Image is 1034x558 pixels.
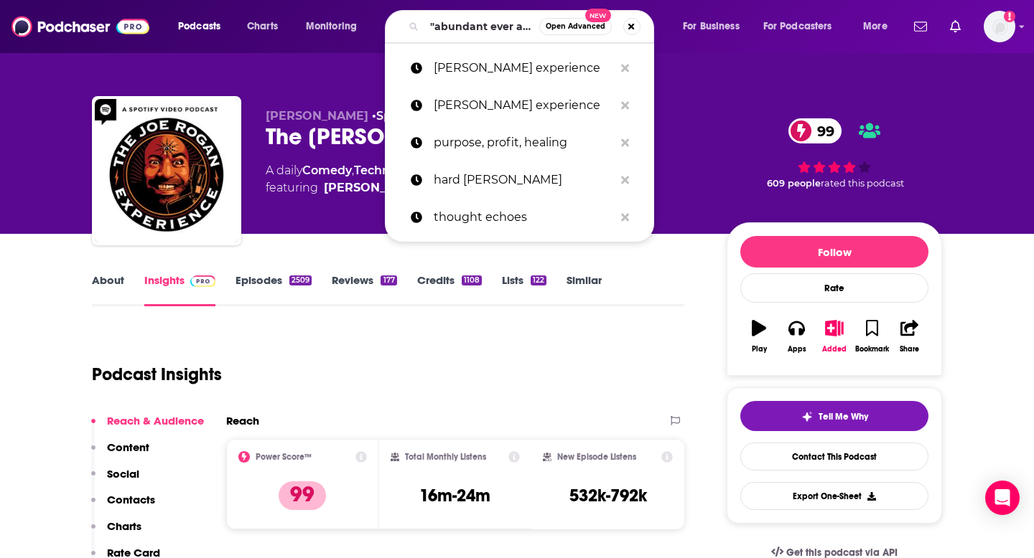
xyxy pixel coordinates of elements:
div: Rate [740,273,928,303]
input: Search podcasts, credits, & more... [424,15,539,38]
a: thought echoes [385,199,654,236]
a: Charts [238,15,287,38]
p: Content [107,440,149,454]
span: 99 [803,118,842,143]
p: joe rogan experience [434,49,614,87]
span: For Podcasters [763,16,832,37]
h2: Power Score™ [256,452,312,462]
a: Lists122 [502,273,546,306]
span: Tell Me Why [819,411,868,422]
button: open menu [673,15,758,38]
button: Share [891,311,928,362]
button: Play [740,311,778,362]
p: Reach & Audience [107,414,204,427]
a: Similar [567,273,602,306]
button: Social [91,467,139,493]
h3: 532k-792k [569,485,647,506]
span: For Business [683,16,740,37]
div: A daily podcast [266,162,613,197]
button: open menu [853,15,905,38]
div: 2509 [289,275,312,285]
button: open menu [296,15,376,38]
a: 99 [788,118,842,143]
span: [PERSON_NAME] [266,109,368,123]
span: Charts [247,16,278,37]
span: , [352,164,354,177]
a: Contact This Podcast [740,443,928,470]
a: Joe Rogan [324,179,427,197]
h2: New Episode Listens [557,452,636,462]
button: Bookmark [853,311,890,362]
span: Open Advanced [546,23,605,30]
div: Apps [788,345,806,354]
img: Podchaser - Follow, Share and Rate Podcasts [11,13,149,40]
a: Episodes2509 [236,273,312,306]
p: thought echoes [434,199,614,236]
span: 609 people [767,178,821,189]
span: New [585,9,611,22]
button: Follow [740,236,928,268]
p: Charts [107,519,141,533]
a: [PERSON_NAME] experience [385,49,654,87]
div: Search podcasts, credits, & more... [399,10,668,43]
h2: Reach [226,414,259,427]
a: [PERSON_NAME] experience [385,87,654,124]
span: Monitoring [306,16,357,37]
p: purpose, profit, healing [434,124,614,161]
div: 122 [531,275,546,285]
div: Bookmark [855,345,889,354]
span: • [372,109,418,123]
h2: Total Monthly Listens [405,452,486,462]
h1: Podcast Insights [92,364,222,385]
img: Podchaser Pro [190,275,215,287]
svg: Add a profile image [1004,11,1015,22]
button: Contacts [91,493,155,519]
button: Content [91,440,149,467]
a: Show notifications dropdown [908,14,933,39]
span: Podcasts [178,16,220,37]
button: open menu [754,15,853,38]
img: User Profile [984,11,1015,42]
div: Added [822,345,847,354]
a: About [92,273,124,306]
div: 177 [381,275,396,285]
span: featuring [266,179,613,197]
a: Credits1108 [417,273,482,306]
div: 99 609 peoplerated this podcast [727,109,942,198]
p: Contacts [107,493,155,506]
h3: 16m-24m [419,485,490,506]
p: 99 [279,481,326,510]
a: hard [PERSON_NAME] [385,161,654,199]
a: InsightsPodchaser Pro [144,273,215,306]
button: Apps [778,311,815,362]
a: Spotify [376,109,418,123]
span: rated this podcast [821,178,904,189]
a: Show notifications dropdown [944,14,967,39]
span: Logged in as megcassidy [984,11,1015,42]
p: Social [107,467,139,481]
img: The Joe Rogan Experience [95,99,238,242]
a: Technology [354,164,422,177]
div: 1108 [462,275,482,285]
div: Play [752,345,767,354]
p: hard knox [434,161,614,199]
div: Share [900,345,919,354]
a: Reviews177 [332,273,396,306]
button: Show profile menu [984,11,1015,42]
button: open menu [168,15,239,38]
button: Reach & Audience [91,414,204,440]
a: Comedy [302,164,352,177]
button: Export One-Sheet [740,482,928,510]
p: joe rogan experience [434,87,614,124]
button: Open AdvancedNew [539,18,612,35]
button: tell me why sparkleTell Me Why [740,401,928,431]
span: More [863,16,888,37]
button: Charts [91,519,141,546]
img: tell me why sparkle [801,411,813,422]
a: purpose, profit, healing [385,124,654,161]
button: Added [816,311,853,362]
div: Open Intercom Messenger [985,481,1020,515]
